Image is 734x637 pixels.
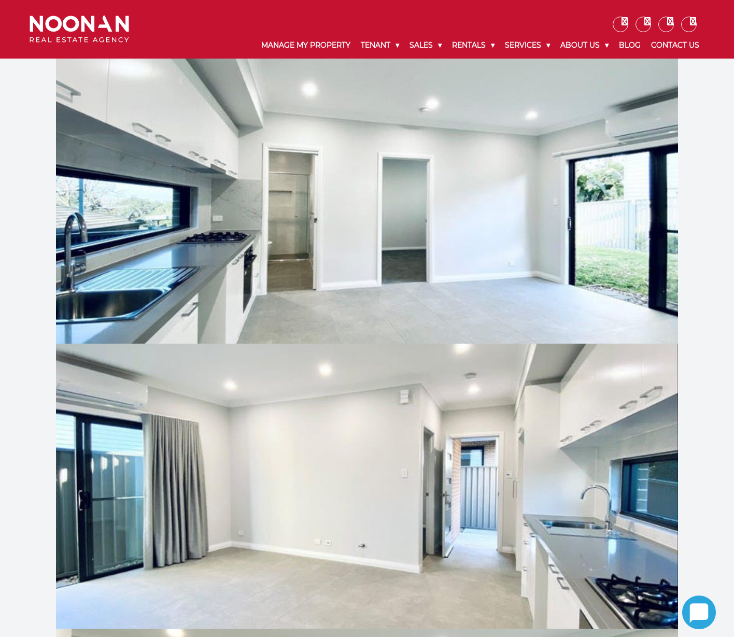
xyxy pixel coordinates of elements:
a: Sales [404,32,447,59]
a: Rentals [447,32,500,59]
a: Tenant [356,32,404,59]
a: Contact Us [646,32,704,59]
a: Manage My Property [256,32,356,59]
a: Blog [614,32,646,59]
a: Services [500,32,555,59]
a: About Us [555,32,614,59]
img: Noonan Real Estate Agency [30,16,129,43]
